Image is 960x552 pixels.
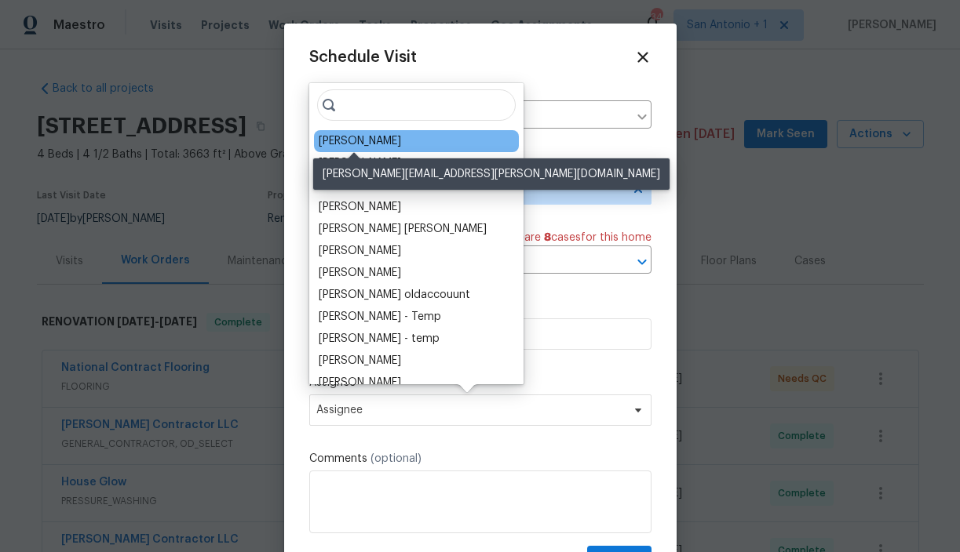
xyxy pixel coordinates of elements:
[319,221,487,237] div: [PERSON_NAME] [PERSON_NAME]
[313,158,670,190] div: [PERSON_NAME][EMAIL_ADDRESS][PERSON_NAME][DOMAIN_NAME]
[634,49,652,66] span: Close
[631,251,653,273] button: Open
[495,230,652,245] span: There are case s for this home
[370,453,422,464] span: (optional)
[319,265,401,281] div: [PERSON_NAME]
[316,404,624,416] span: Assignee
[319,199,401,215] div: [PERSON_NAME]
[319,353,401,369] div: [PERSON_NAME]
[309,451,652,467] label: Comments
[319,331,440,347] div: [PERSON_NAME] - temp
[319,243,401,259] div: [PERSON_NAME]
[319,309,441,325] div: [PERSON_NAME] - Temp
[319,155,401,171] div: [PERSON_NAME]
[544,232,551,243] span: 8
[309,49,417,65] span: Schedule Visit
[319,133,401,149] div: [PERSON_NAME]
[319,375,401,390] div: [PERSON_NAME]
[319,287,470,303] div: [PERSON_NAME] oldaccouunt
